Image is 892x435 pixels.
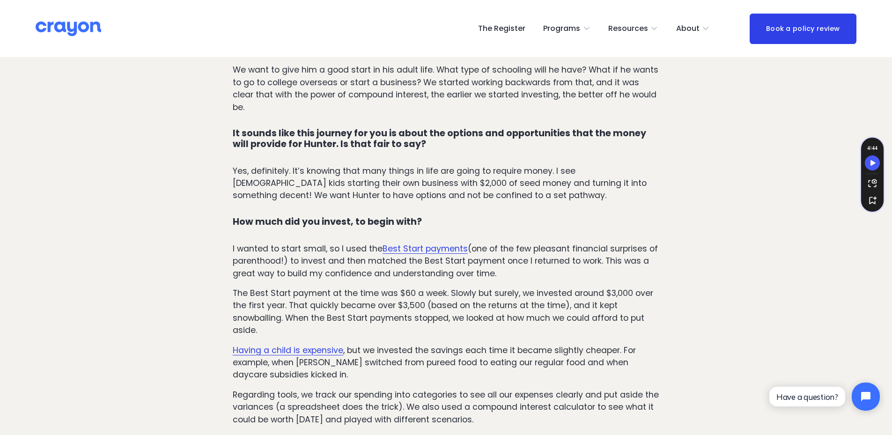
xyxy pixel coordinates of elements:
p: We want to give him a good start in his adult life. What type of schooling will he have? What if ... [233,64,659,113]
img: Crayon [36,21,101,37]
strong: How much did you invest, to begin with? [233,215,422,228]
strong: It sounds like this journey for you is about the options and opportunities that the money will pr... [233,127,648,150]
a: Having a child is expensive [233,345,343,356]
a: Book a policy review [750,14,856,44]
p: I wanted to start small, so I used the (one of the few pleasant financial surprises of parenthood... [233,243,659,280]
p: The Best Start payment at the time was $60 a week. Slowly but surely, we invested around $3,000 o... [233,287,659,337]
span: Programs [543,22,580,36]
a: The Register [478,21,525,36]
a: folder dropdown [676,21,710,36]
p: Yes, definitely. It’s knowing that many things in life are going to require money. I see [DEMOGRA... [233,165,659,202]
a: folder dropdown [543,21,590,36]
a: Best Start payments [383,243,468,254]
span: About [676,22,700,36]
p: Regarding tools, we track our spending into categories to see all our expenses clearly and put as... [233,389,659,426]
a: folder dropdown [608,21,658,36]
p: , but we invested the savings each time it became slightly cheaper. For example, when [PERSON_NAM... [233,344,659,381]
span: Resources [608,22,648,36]
iframe: Tidio Chat [761,375,888,419]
